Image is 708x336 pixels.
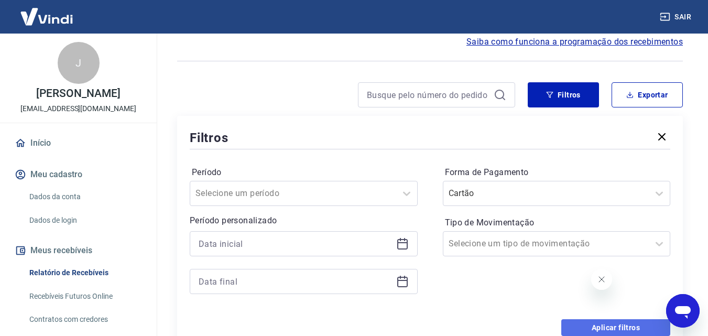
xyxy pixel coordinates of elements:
a: Saiba como funciona a programação dos recebimentos [466,36,683,48]
div: J [58,42,100,84]
p: [PERSON_NAME] [36,88,120,99]
iframe: Botão para abrir a janela de mensagens [666,294,700,328]
button: Aplicar filtros [561,319,670,336]
input: Busque pelo número do pedido [367,87,489,103]
a: Dados de login [25,210,144,231]
iframe: Fechar mensagem [591,269,612,290]
a: Contratos com credores [25,309,144,330]
p: [EMAIL_ADDRESS][DOMAIN_NAME] [20,103,136,114]
button: Sair [658,7,695,27]
a: Dados da conta [25,186,144,208]
a: Relatório de Recebíveis [25,262,144,284]
span: Olá! Precisa de ajuda? [6,7,88,16]
a: Recebíveis Futuros Online [25,286,144,307]
input: Data inicial [199,236,392,252]
button: Meu cadastro [13,163,144,186]
button: Meus recebíveis [13,239,144,262]
label: Forma de Pagamento [445,166,669,179]
label: Período [192,166,416,179]
p: Período personalizado [190,214,418,227]
input: Data final [199,274,392,289]
img: Vindi [13,1,81,32]
button: Exportar [612,82,683,107]
h5: Filtros [190,129,228,146]
button: Filtros [528,82,599,107]
label: Tipo de Movimentação [445,216,669,229]
a: Início [13,132,144,155]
